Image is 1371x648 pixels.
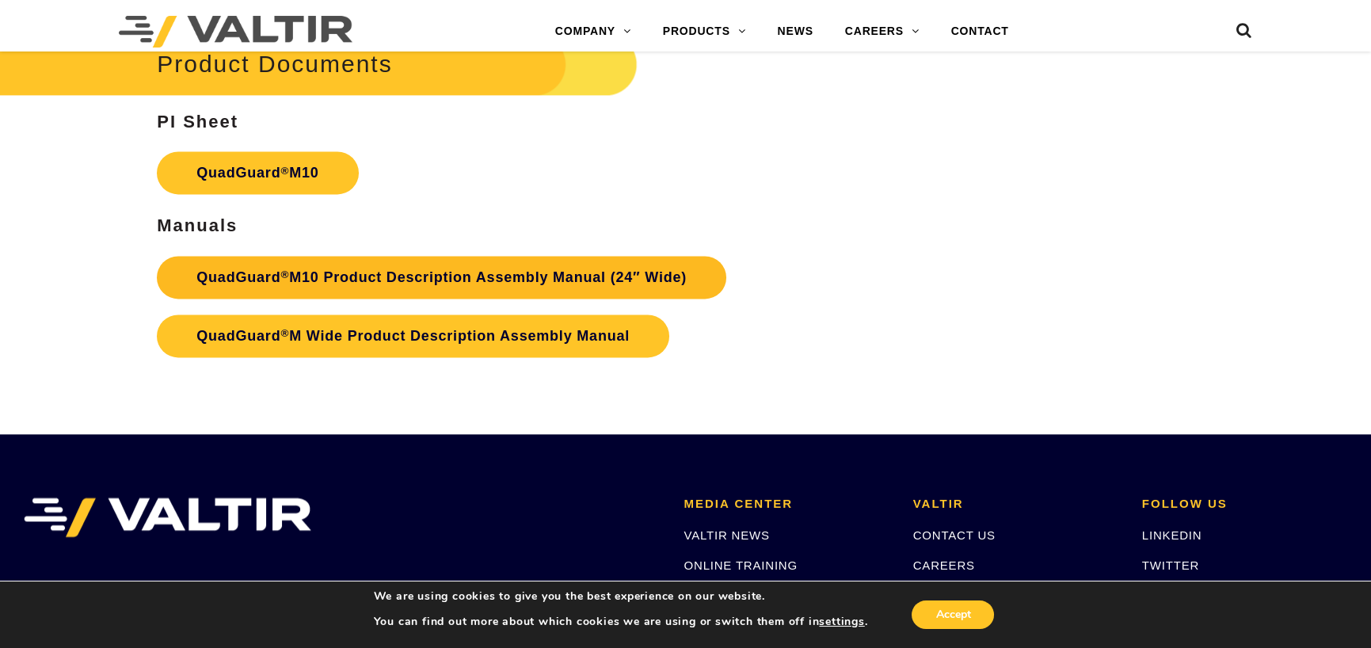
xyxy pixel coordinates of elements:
[684,528,769,542] a: VALTIR NEWS
[829,16,935,48] a: CAREERS
[157,215,238,235] strong: Manuals
[684,497,889,511] h2: MEDIA CENTER
[157,256,726,299] a: QuadGuard®M10 Product Description Assembly Manual (24″ Wide)
[157,112,238,132] strong: PI Sheet
[1142,497,1347,511] h2: FOLLOW US
[913,558,975,572] a: CAREERS
[1142,528,1202,542] a: LINKEDIN
[647,16,762,48] a: PRODUCTS
[280,269,289,280] sup: ®
[119,16,352,48] img: Valtir
[280,327,289,339] sup: ®
[913,497,1118,511] h2: VALTIR
[762,16,829,48] a: NEWS
[935,16,1025,48] a: CONTACT
[539,16,647,48] a: COMPANY
[280,165,289,177] sup: ®
[374,615,868,629] p: You can find out more about which cookies we are using or switch them off in .
[157,314,669,357] a: QuadGuard®M Wide Product Description Assembly Manual
[684,558,797,572] a: ONLINE TRAINING
[819,615,864,629] button: settings
[24,497,311,537] img: VALTIR
[912,600,994,629] button: Accept
[1142,558,1199,572] a: TWITTER
[157,151,358,194] a: QuadGuard®M10
[913,528,996,542] a: CONTACT US
[374,589,868,604] p: We are using cookies to give you the best experience on our website.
